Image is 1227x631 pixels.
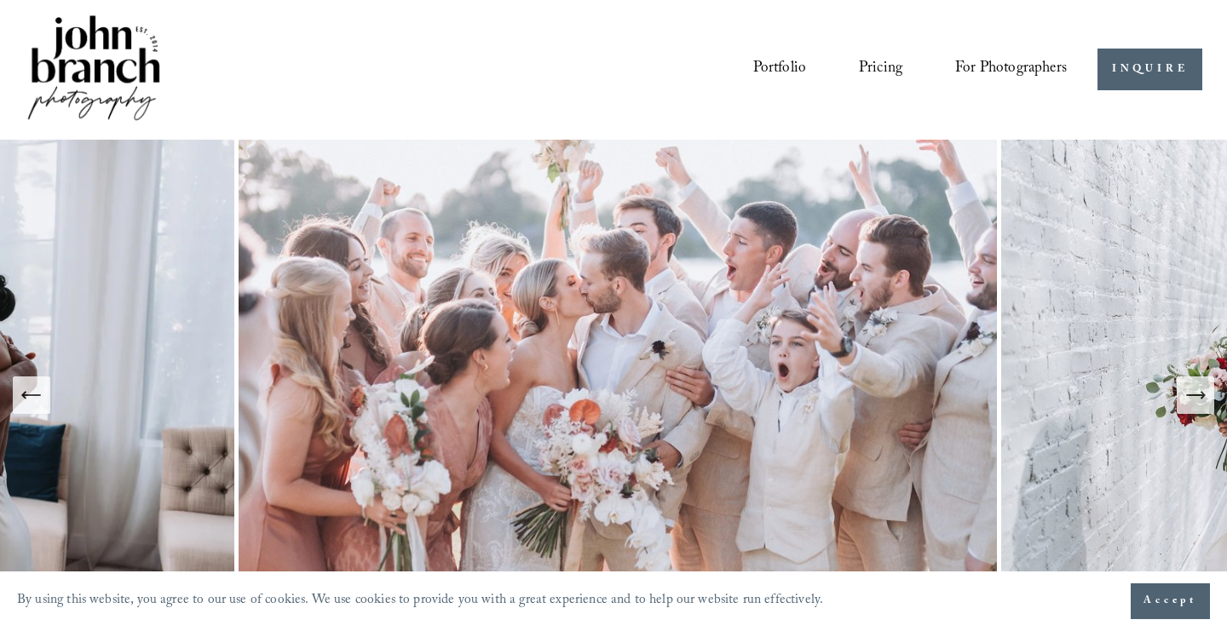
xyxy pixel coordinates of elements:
[1097,49,1202,90] a: INQUIRE
[1131,583,1210,619] button: Accept
[1177,376,1214,414] button: Next Slide
[859,54,902,86] a: Pricing
[25,12,163,127] img: John Branch IV Photography
[753,54,807,86] a: Portfolio
[17,588,823,615] p: By using this website, you agree to our use of cookies. We use cookies to provide you with a grea...
[1143,593,1197,610] span: Accept
[13,376,50,414] button: Previous Slide
[955,54,1067,86] a: folder dropdown
[955,55,1067,84] span: For Photographers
